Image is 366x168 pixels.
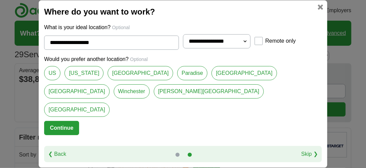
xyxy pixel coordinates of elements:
[48,150,66,158] a: ❮ Back
[301,150,318,158] a: Skip ❯
[108,66,173,80] a: [GEOGRAPHIC_DATA]
[44,23,322,31] p: What is your ideal location?
[44,121,79,135] button: Continue
[130,57,148,62] span: Optional
[112,25,130,30] span: Optional
[44,55,322,63] p: Would you prefer another location?
[44,6,322,18] h2: Where do you want to work?
[177,66,207,80] a: Paradise
[114,84,150,99] a: Winchester
[65,66,104,80] a: [US_STATE]
[44,66,60,80] a: US
[44,84,110,99] a: [GEOGRAPHIC_DATA]
[212,66,277,80] a: [GEOGRAPHIC_DATA]
[154,84,264,99] a: [PERSON_NAME][GEOGRAPHIC_DATA]
[44,103,110,117] a: [GEOGRAPHIC_DATA]
[266,37,296,45] label: Remote only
